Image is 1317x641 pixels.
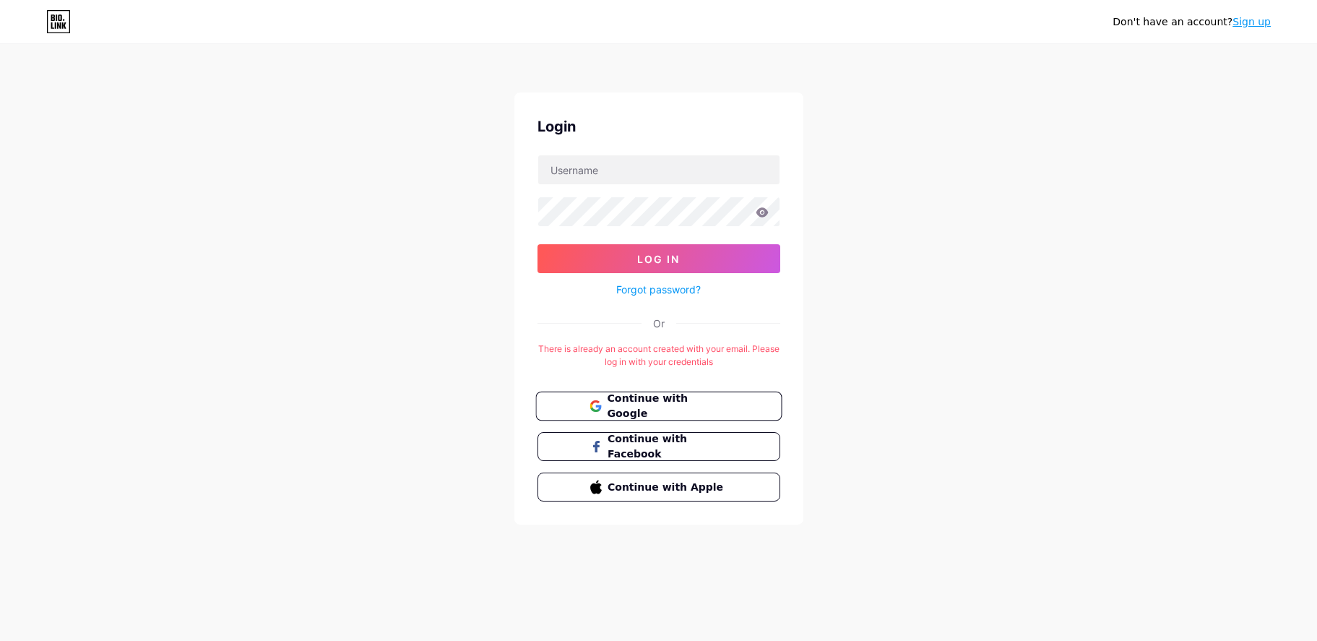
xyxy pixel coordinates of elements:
div: There is already an account created with your email. Please log in with your credentials [537,343,780,369]
input: Username [538,155,780,184]
a: Forgot password? [616,282,701,297]
a: Continue with Google [537,392,780,421]
div: Login [537,116,780,137]
span: Log In [637,253,680,265]
a: Sign up [1232,16,1271,27]
button: Continue with Facebook [537,432,780,461]
div: Or [653,316,665,331]
button: Continue with Apple [537,473,780,502]
span: Continue with Facebook [608,431,727,462]
span: Continue with Apple [608,480,727,495]
span: Continue with Google [607,391,727,422]
button: Log In [537,244,780,273]
button: Continue with Google [535,392,782,421]
div: Don't have an account? [1113,14,1271,30]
